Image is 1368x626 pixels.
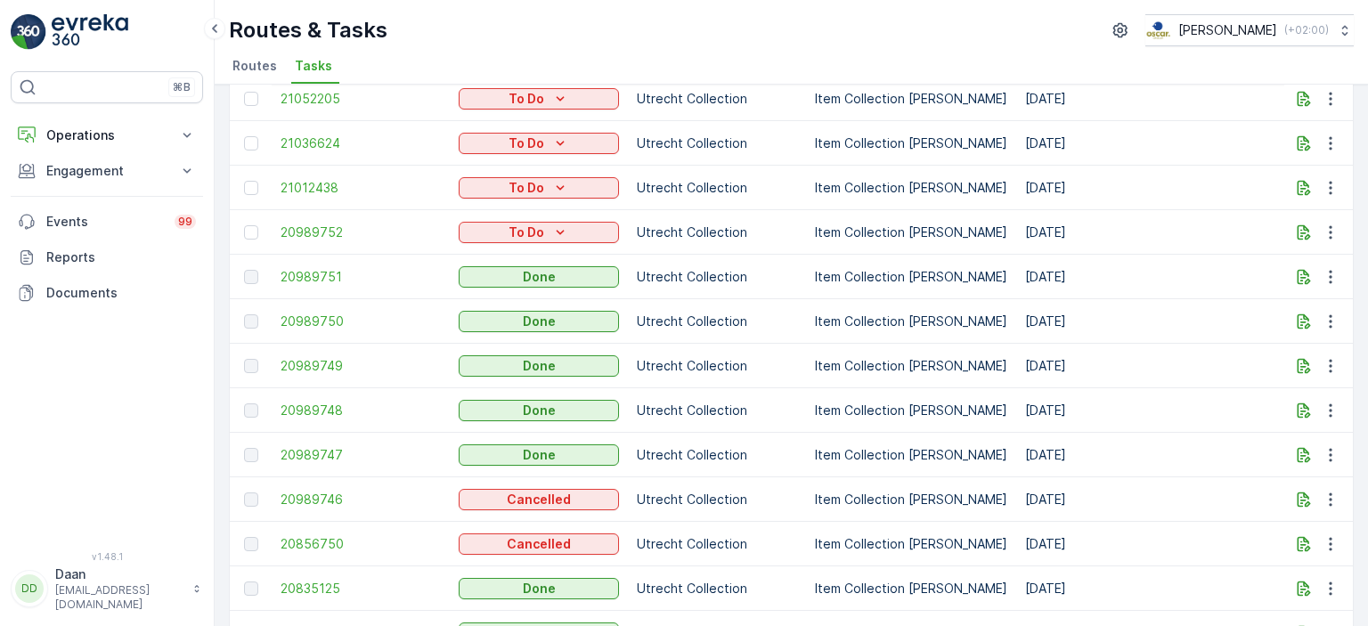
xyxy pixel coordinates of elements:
p: Routes & Tasks [229,16,387,45]
p: Daan [55,565,183,583]
a: 21012438 [281,179,441,197]
p: Done [523,268,556,286]
td: Utrecht Collection [628,566,806,611]
div: Toggle Row Selected [244,314,258,329]
p: Events [46,213,164,231]
button: To Do [459,222,619,243]
p: Operations [46,126,167,144]
td: [DATE] [1016,477,1291,522]
button: Done [459,311,619,332]
button: Done [459,355,619,377]
p: Done [523,580,556,598]
a: 20989746 [281,491,441,508]
a: 20989752 [281,224,441,241]
button: To Do [459,177,619,199]
a: 20835125 [281,580,441,598]
td: Utrecht Collection [628,344,806,388]
td: Item Collection [PERSON_NAME] [806,388,1016,433]
p: Done [523,402,556,419]
a: 20989748 [281,402,441,419]
button: To Do [459,88,619,110]
a: 20989751 [281,268,441,286]
p: Reports [46,248,196,266]
span: 20856750 [281,535,441,553]
a: 20989747 [281,446,441,464]
td: Utrecht Collection [628,299,806,344]
p: Documents [46,284,196,302]
button: Cancelled [459,489,619,510]
td: Utrecht Collection [628,77,806,121]
span: Tasks [295,57,332,75]
td: Utrecht Collection [628,121,806,166]
td: Item Collection [PERSON_NAME] [806,121,1016,166]
span: v 1.48.1 [11,551,203,562]
p: 99 [178,215,192,229]
div: Toggle Row Selected [244,270,258,284]
a: Events99 [11,204,203,240]
p: Engagement [46,162,167,180]
img: logo [11,14,46,50]
div: Toggle Row Selected [244,359,258,373]
p: To Do [509,179,544,197]
a: 21052205 [281,90,441,108]
a: Documents [11,275,203,311]
div: Toggle Row Selected [244,181,258,195]
p: Done [523,357,556,375]
td: Utrecht Collection [628,388,806,433]
td: Item Collection [PERSON_NAME] [806,299,1016,344]
td: [DATE] [1016,566,1291,611]
p: To Do [509,90,544,108]
a: 20989750 [281,313,441,330]
div: DD [15,574,44,603]
div: Toggle Row Selected [244,537,258,551]
td: Item Collection [PERSON_NAME] [806,166,1016,210]
td: Utrecht Collection [628,433,806,477]
td: Utrecht Collection [628,522,806,566]
p: [EMAIL_ADDRESS][DOMAIN_NAME] [55,583,183,612]
td: Item Collection [PERSON_NAME] [806,433,1016,477]
td: [DATE] [1016,210,1291,255]
a: 20989749 [281,357,441,375]
td: Item Collection [PERSON_NAME] [806,477,1016,522]
button: Engagement [11,153,203,189]
td: Utrecht Collection [628,255,806,299]
button: To Do [459,133,619,154]
button: Done [459,578,619,599]
div: Toggle Row Selected [244,448,258,462]
td: [DATE] [1016,121,1291,166]
button: Operations [11,118,203,153]
button: Cancelled [459,533,619,555]
td: [DATE] [1016,77,1291,121]
a: 21036624 [281,134,441,152]
div: Toggle Row Selected [244,581,258,596]
button: Done [459,266,619,288]
button: Done [459,444,619,466]
button: DDDaan[EMAIL_ADDRESS][DOMAIN_NAME] [11,565,203,612]
div: Toggle Row Selected [244,492,258,507]
p: ( +02:00 ) [1284,23,1329,37]
td: [DATE] [1016,299,1291,344]
td: Item Collection [PERSON_NAME] [806,210,1016,255]
p: ⌘B [173,80,191,94]
div: Toggle Row Selected [244,92,258,106]
td: Item Collection [PERSON_NAME] [806,344,1016,388]
p: [PERSON_NAME] [1178,21,1277,39]
td: [DATE] [1016,255,1291,299]
div: Toggle Row Selected [244,136,258,150]
p: To Do [509,224,544,241]
p: Cancelled [507,535,571,553]
td: [DATE] [1016,388,1291,433]
a: Reports [11,240,203,275]
td: Utrecht Collection [628,210,806,255]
